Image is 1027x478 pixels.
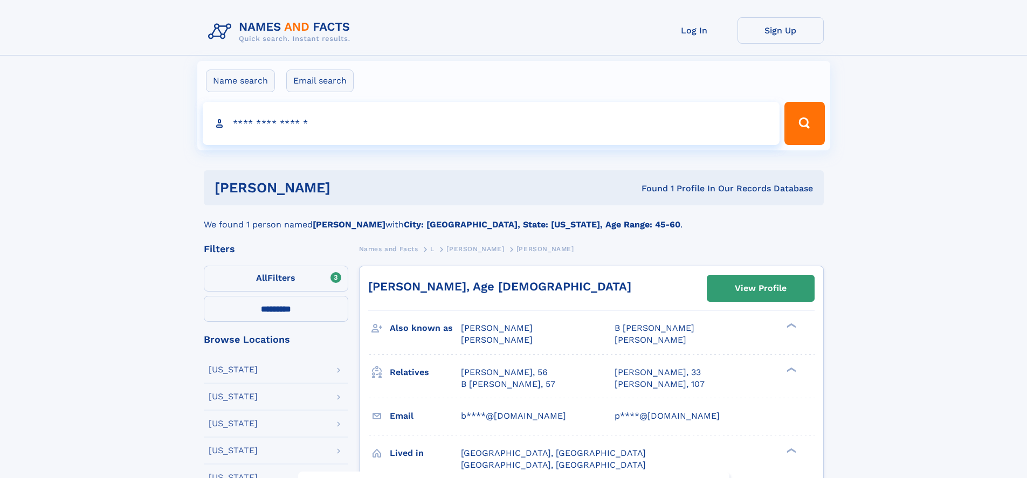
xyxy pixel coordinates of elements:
[204,335,348,344] div: Browse Locations
[256,273,267,283] span: All
[313,219,385,230] b: [PERSON_NAME]
[204,17,359,46] img: Logo Names and Facts
[446,242,504,255] a: [PERSON_NAME]
[461,460,646,470] span: [GEOGRAPHIC_DATA], [GEOGRAPHIC_DATA]
[286,70,354,92] label: Email search
[206,70,275,92] label: Name search
[209,419,258,428] div: [US_STATE]
[404,219,680,230] b: City: [GEOGRAPHIC_DATA], State: [US_STATE], Age Range: 45-60
[204,205,824,231] div: We found 1 person named with .
[461,366,548,378] a: [PERSON_NAME], 56
[359,242,418,255] a: Names and Facts
[390,319,461,337] h3: Also known as
[615,366,701,378] a: [PERSON_NAME], 33
[461,323,533,333] span: [PERSON_NAME]
[209,365,258,374] div: [US_STATE]
[204,244,348,254] div: Filters
[209,392,258,401] div: [US_STATE]
[707,275,814,301] a: View Profile
[390,407,461,425] h3: Email
[215,181,486,195] h1: [PERSON_NAME]
[615,323,694,333] span: B [PERSON_NAME]
[516,245,574,253] span: [PERSON_NAME]
[784,102,824,145] button: Search Button
[615,378,705,390] a: [PERSON_NAME], 107
[737,17,824,44] a: Sign Up
[461,448,646,458] span: [GEOGRAPHIC_DATA], [GEOGRAPHIC_DATA]
[203,102,780,145] input: search input
[430,245,435,253] span: L
[784,322,797,329] div: ❯
[735,276,787,301] div: View Profile
[615,335,686,345] span: [PERSON_NAME]
[209,446,258,455] div: [US_STATE]
[784,366,797,373] div: ❯
[390,444,461,462] h3: Lived in
[461,335,533,345] span: [PERSON_NAME]
[446,245,504,253] span: [PERSON_NAME]
[486,183,813,195] div: Found 1 Profile In Our Records Database
[430,242,435,255] a: L
[651,17,737,44] a: Log In
[390,363,461,382] h3: Relatives
[461,378,555,390] a: B [PERSON_NAME], 57
[784,447,797,454] div: ❯
[368,280,631,293] a: [PERSON_NAME], Age [DEMOGRAPHIC_DATA]
[204,266,348,292] label: Filters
